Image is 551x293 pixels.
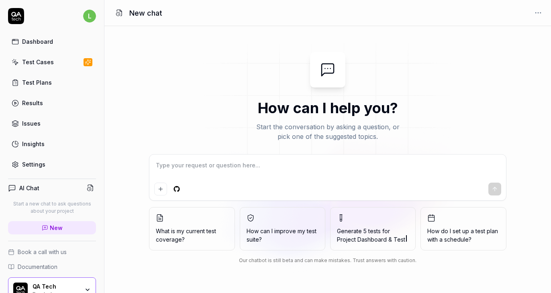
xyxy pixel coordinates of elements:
[8,75,96,90] a: Test Plans
[22,58,54,66] div: Test Cases
[8,116,96,131] a: Issues
[33,283,79,290] div: QA Tech
[330,207,416,250] button: Generate 5 tests forProject Dashboard & Test
[427,227,499,244] span: How do I set up a test plan with a schedule?
[240,207,325,250] button: How can I improve my test suite?
[8,248,96,256] a: Book a call with us
[337,236,405,243] span: Project Dashboard & Test
[22,119,41,128] div: Issues
[8,136,96,152] a: Insights
[129,8,162,18] h1: New chat
[18,262,57,271] span: Documentation
[83,8,96,24] button: l
[156,227,228,244] span: What is my current test coverage?
[337,227,409,244] span: Generate 5 tests for
[18,248,67,256] span: Book a call with us
[22,78,52,87] div: Test Plans
[8,200,96,215] p: Start a new chat to ask questions about your project
[8,95,96,111] a: Results
[149,257,506,264] div: Our chatbot is still beta and can make mistakes. Trust answers with caution.
[8,54,96,70] a: Test Cases
[8,221,96,234] a: New
[22,160,45,169] div: Settings
[22,140,45,148] div: Insights
[154,183,167,195] button: Add attachment
[149,207,235,250] button: What is my current test coverage?
[8,34,96,49] a: Dashboard
[420,207,506,250] button: How do I set up a test plan with a schedule?
[8,262,96,271] a: Documentation
[83,10,96,22] span: l
[247,227,318,244] span: How can I improve my test suite?
[22,99,43,107] div: Results
[22,37,53,46] div: Dashboard
[50,224,63,232] span: New
[19,184,39,192] h4: AI Chat
[8,157,96,172] a: Settings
